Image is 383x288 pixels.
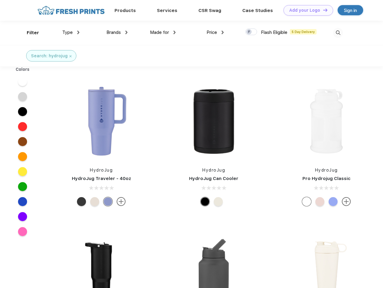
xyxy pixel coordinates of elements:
img: DT [323,8,327,12]
a: HydroJug [202,168,225,172]
a: HydroJug [90,168,113,172]
div: Hyper Blue [329,197,338,206]
div: Search: hydrojug [31,53,68,59]
img: dropdown.png [173,31,176,34]
div: Black [201,197,210,206]
a: Pro Hydrojug Classic [302,176,351,181]
img: func=resize&h=266 [286,81,366,161]
span: Brands [106,30,121,35]
span: Price [207,30,217,35]
a: HydroJug Can Cooler [189,176,238,181]
a: HydroJug Traveler - 40oz [72,176,131,181]
a: HydroJug [315,168,338,172]
div: Cream [214,197,223,206]
img: func=resize&h=266 [61,81,141,161]
div: White [302,197,311,206]
img: more.svg [342,197,351,206]
img: desktop_search.svg [333,28,343,38]
span: Type [62,30,73,35]
img: more.svg [117,197,126,206]
div: Add your Logo [289,8,320,13]
div: Sign in [344,7,357,14]
img: dropdown.png [125,31,127,34]
div: Colors [11,66,34,73]
a: Products [115,8,136,13]
img: filter_cancel.svg [69,55,72,57]
div: Cream [90,197,99,206]
img: dropdown.png [77,31,79,34]
img: dropdown.png [222,31,224,34]
span: Made for [150,30,169,35]
div: Peri [103,197,112,206]
a: Sign in [338,5,363,15]
img: fo%20logo%202.webp [36,5,106,16]
div: Black [77,197,86,206]
div: Pink Sand [315,197,324,206]
span: 5 Day Delivery [290,29,317,34]
div: Filter [27,29,39,36]
img: func=resize&h=266 [174,81,254,161]
span: Flash Eligible [261,30,287,35]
